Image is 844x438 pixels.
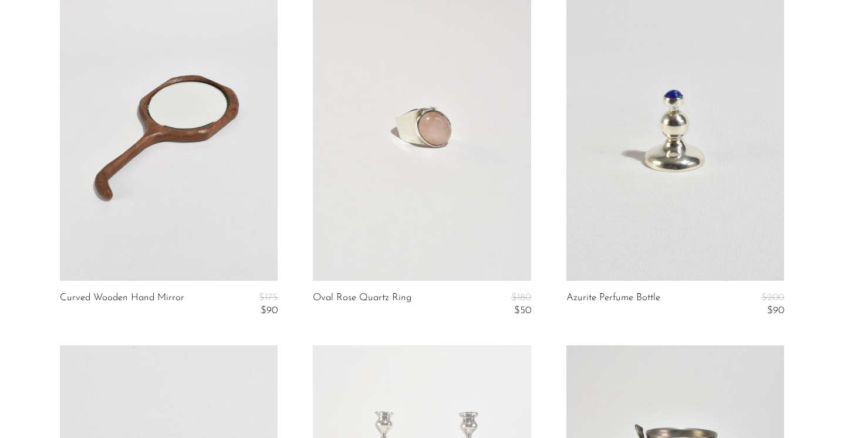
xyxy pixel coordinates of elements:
span: $200 [761,293,784,303]
a: Azurite Perfume Bottle [566,293,660,317]
span: $90 [261,305,278,315]
span: $90 [767,305,784,315]
a: Curved Wooden Hand Mirror [60,293,184,317]
span: $180 [511,293,531,303]
span: $175 [259,293,278,303]
span: $50 [514,305,531,315]
a: Oval Rose Quartz Ring [313,293,411,317]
